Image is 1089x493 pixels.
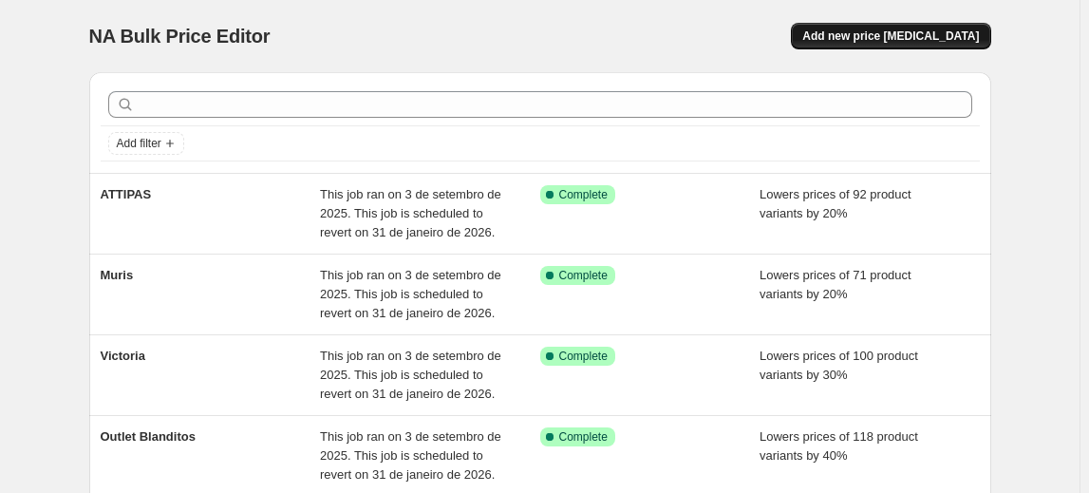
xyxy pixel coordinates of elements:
span: Complete [559,349,608,364]
span: Victoria [101,349,145,363]
span: Add new price [MEDICAL_DATA] [802,28,979,44]
span: Outlet Blanditos [101,429,196,444]
span: Muris [101,268,134,282]
span: Complete [559,429,608,445]
button: Add new price [MEDICAL_DATA] [791,23,990,49]
span: This job ran on 3 de setembro de 2025. This job is scheduled to revert on 31 de janeiro de 2026. [320,349,501,401]
span: Complete [559,268,608,283]
span: ATTIPAS [101,187,152,201]
span: Complete [559,187,608,202]
span: Lowers prices of 118 product variants by 40% [760,429,918,463]
span: This job ran on 3 de setembro de 2025. This job is scheduled to revert on 31 de janeiro de 2026. [320,268,501,320]
span: Lowers prices of 92 product variants by 20% [760,187,911,220]
span: NA Bulk Price Editor [89,26,271,47]
button: Add filter [108,132,184,155]
span: This job ran on 3 de setembro de 2025. This job is scheduled to revert on 31 de janeiro de 2026. [320,187,501,239]
span: This job ran on 3 de setembro de 2025. This job is scheduled to revert on 31 de janeiro de 2026. [320,429,501,482]
span: Lowers prices of 71 product variants by 20% [760,268,911,301]
span: Add filter [117,136,161,151]
span: Lowers prices of 100 product variants by 30% [760,349,918,382]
